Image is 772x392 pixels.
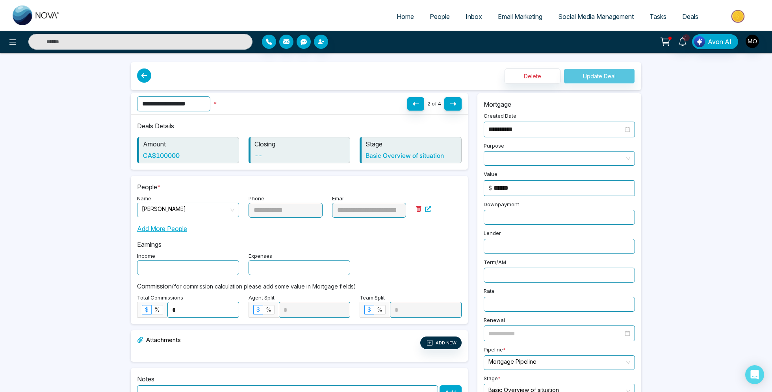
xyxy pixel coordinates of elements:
[137,374,462,384] p: Notes
[484,346,506,355] label: Pipeline
[708,37,731,46] span: Avon AI
[484,229,501,239] label: Lender
[249,294,275,302] label: Agent Split
[377,306,382,313] span: %
[673,34,692,48] a: 1
[137,337,181,346] h6: Attachments
[13,6,60,25] img: Nova CRM Logo
[430,13,450,20] span: People
[256,306,260,313] span: $
[420,337,462,349] button: ADD NEW
[254,152,346,159] h6: --
[484,259,506,268] label: Term/AM
[484,201,519,210] label: Downpayment
[360,294,385,302] label: Team Split
[332,195,345,203] label: Email
[650,13,666,20] span: Tasks
[254,139,346,149] p: Closing
[484,287,495,297] label: Rate
[137,195,151,203] label: Name
[692,34,738,49] button: Avon AI
[143,152,235,159] h6: CA$ 100000
[694,36,705,47] img: Lead Flow
[558,13,634,20] span: Social Media Management
[249,195,264,203] label: Phone
[490,9,550,24] a: Email Marketing
[137,121,462,131] p: Deals Details
[498,13,542,20] span: Email Marketing
[674,9,706,24] a: Deals
[367,306,371,313] span: $
[422,9,458,24] a: People
[137,240,462,249] p: Earnings
[642,9,674,24] a: Tasks
[484,142,504,152] label: Purpose
[366,152,457,159] h6: Basic Overview of situation
[137,182,462,192] p: People
[266,306,271,313] span: %
[137,294,183,302] label: Total Commissions
[366,139,457,149] p: Stage
[682,13,698,20] span: Deals
[745,365,764,384] div: Open Intercom Messenger
[550,9,642,24] a: Social Media Management
[249,252,272,260] label: Expenses
[484,170,497,180] label: Value
[484,100,635,109] p: Mortgage
[458,9,490,24] a: Inbox
[143,139,235,149] p: Amount
[397,13,414,20] span: Home
[137,224,187,233] span: Add More People
[389,9,422,24] a: Home
[746,35,759,48] img: User Avatar
[154,306,160,313] span: %
[466,13,482,20] span: Inbox
[484,375,501,384] label: Stage
[484,112,516,122] label: Created Date
[137,252,155,260] label: Income
[683,34,690,41] span: 1
[145,306,148,313] span: $
[484,316,505,326] label: Renewal
[710,7,767,25] img: Market-place.gif
[427,100,441,107] span: 2 of 4
[137,281,462,291] p: Commission
[505,68,560,84] button: Delete
[172,283,356,290] small: (for commission calculation please add some value in Mortgage fields)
